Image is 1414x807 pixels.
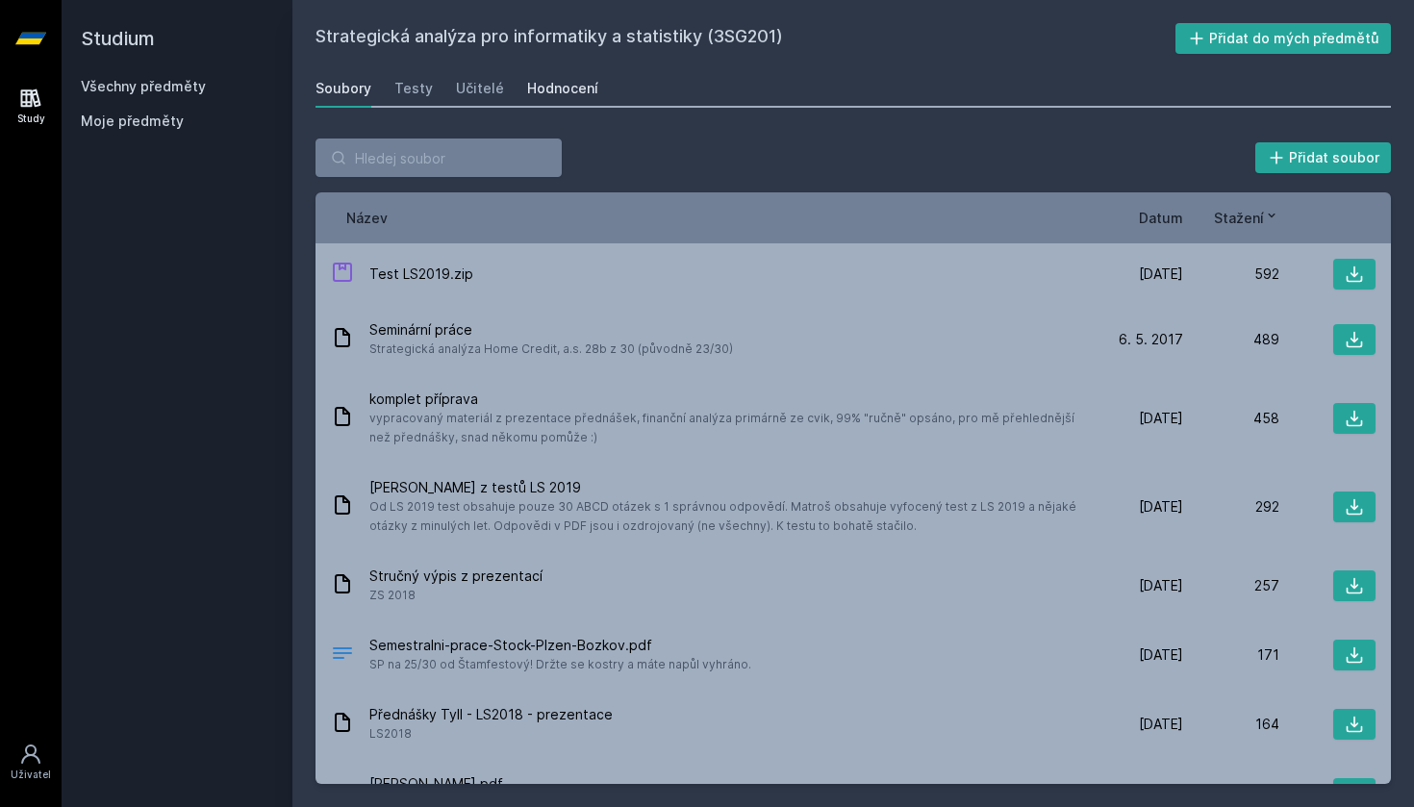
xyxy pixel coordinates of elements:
[1183,497,1279,517] div: 292
[4,733,58,792] a: Uživatel
[1214,208,1264,228] span: Stažení
[369,478,1079,497] span: [PERSON_NAME] z testů LS 2019
[369,636,751,655] span: Semestralni-prace-Stock-Plzen-Bozkov.pdf
[1139,409,1183,428] span: [DATE]
[1175,23,1392,54] button: Přidat do mých předmětů
[394,69,433,108] a: Testy
[369,390,1079,409] span: komplet příprava
[369,567,543,586] span: Stručný výpis z prezentací
[369,320,733,340] span: Seminární práce
[1214,208,1279,228] button: Stažení
[369,774,503,794] span: [PERSON_NAME].pdf
[1139,208,1183,228] button: Datum
[369,265,473,284] span: Test LS2019.zip
[1139,715,1183,734] span: [DATE]
[1255,142,1392,173] button: Přidat soubor
[527,69,598,108] a: Hodnocení
[369,724,613,744] span: LS2018
[1139,645,1183,665] span: [DATE]
[1183,715,1279,734] div: 164
[17,112,45,126] div: Study
[316,139,562,177] input: Hledej soubor
[1119,330,1183,349] span: 6. 5. 2017
[369,409,1079,447] span: vypracovaný materiál z prezentace přednášek, finanční analýza primárně ze cvik, 99% "ručně" opsán...
[316,23,1175,54] h2: Strategická analýza pro informatiky a statistiky (3SG201)
[316,79,371,98] div: Soubory
[369,705,613,724] span: Přednášky Tyll - LS2018 - prezentace
[346,208,388,228] button: Název
[456,69,504,108] a: Učitelé
[1139,497,1183,517] span: [DATE]
[394,79,433,98] div: Testy
[369,340,733,359] span: Strategická analýza Home Credit, a.s. 28b z 30 (původně 23/30)
[369,497,1079,536] span: Od LS 2019 test obsahuje pouze 30 ABCD otázek s 1 správnou odpovědí. Matroš obsahuje vyfocený tes...
[1183,265,1279,284] div: 592
[1183,409,1279,428] div: 458
[527,79,598,98] div: Hodnocení
[456,79,504,98] div: Učitelé
[1183,645,1279,665] div: 171
[1183,576,1279,595] div: 257
[4,77,58,136] a: Study
[331,261,354,289] div: ZIP
[81,78,206,94] a: Všechny předměty
[369,655,751,674] span: SP na 25/30 od Štamfestový! Držte se kostry a máte napůl vyhráno.
[1139,576,1183,595] span: [DATE]
[1139,265,1183,284] span: [DATE]
[369,586,543,605] span: ZS 2018
[331,642,354,669] div: PDF
[1183,330,1279,349] div: 489
[316,69,371,108] a: Soubory
[81,112,184,131] span: Moje předměty
[11,768,51,782] div: Uživatel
